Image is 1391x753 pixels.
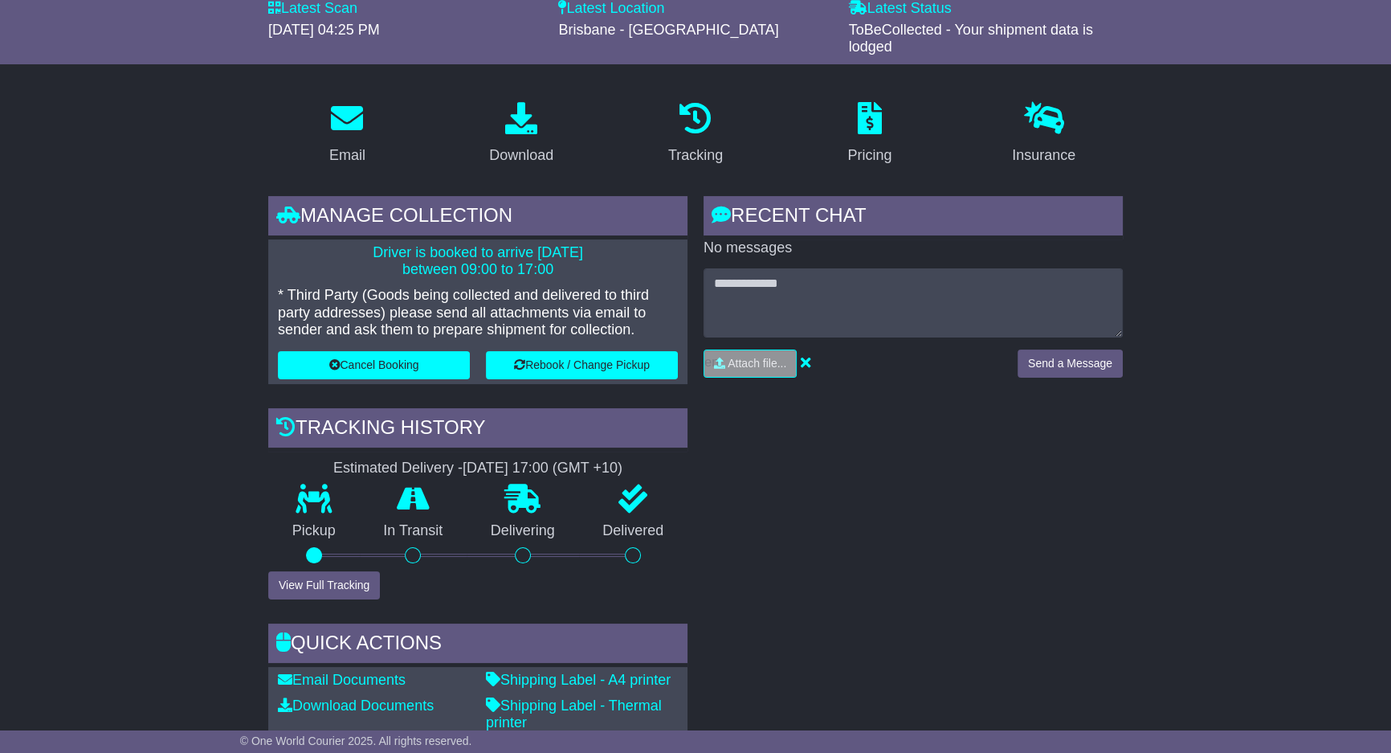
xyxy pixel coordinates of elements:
div: Estimated Delivery - [268,460,687,477]
p: Delivered [579,522,688,540]
button: View Full Tracking [268,571,380,600]
span: Brisbane - [GEOGRAPHIC_DATA] [558,22,778,38]
p: * Third Party (Goods being collected and delivered to third party addresses) please send all atta... [278,287,678,339]
span: [DATE] 04:25 PM [268,22,380,38]
div: Tracking history [268,408,687,452]
a: Download Documents [278,698,434,714]
div: Quick Actions [268,624,687,667]
button: Cancel Booking [278,351,470,379]
div: Insurance [1012,145,1075,166]
span: ToBeCollected - Your shipment data is lodged [849,22,1093,55]
button: Send a Message [1018,350,1123,378]
a: Insurance [1001,96,1086,172]
p: Pickup [268,522,360,540]
div: [DATE] 17:00 (GMT +10) [463,460,622,477]
span: © One World Courier 2025. All rights reserved. [240,735,472,747]
a: Tracking [658,96,733,172]
a: Pricing [837,96,902,172]
div: Manage collection [268,196,687,239]
div: Email [329,145,365,166]
button: Rebook / Change Pickup [486,351,678,379]
p: In Transit [360,522,467,540]
p: No messages [704,239,1123,257]
a: Download [479,96,564,172]
p: Delivering [467,522,579,540]
div: Download [489,145,553,166]
div: Tracking [668,145,723,166]
a: Email [319,96,376,172]
a: Email Documents [278,672,406,688]
p: Driver is booked to arrive [DATE] between 09:00 to 17:00 [278,244,678,279]
a: Shipping Label - A4 printer [486,672,671,688]
a: Shipping Label - Thermal printer [486,698,662,731]
div: RECENT CHAT [704,196,1123,239]
div: Pricing [847,145,891,166]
